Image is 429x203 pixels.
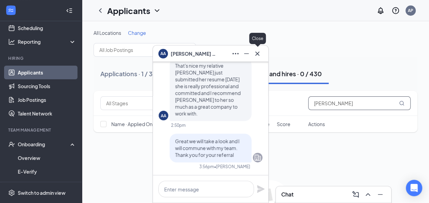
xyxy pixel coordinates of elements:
button: Minimize [241,48,252,59]
button: ComposeMessage [350,189,361,200]
div: Hiring [8,55,75,61]
svg: UserCheck [8,141,15,148]
svg: MagnifyingGlass [399,100,404,106]
div: AP [408,8,413,13]
svg: ComposeMessage [352,190,360,199]
span: That's nice my relative [PERSON_NAME] just submitted her resume [DATE] she is really professional... [175,63,241,117]
svg: Company [254,153,262,162]
button: Cross [252,48,263,59]
span: • [PERSON_NAME] [214,164,250,170]
div: Onboarding [18,141,70,148]
svg: Ellipses [231,50,240,58]
span: Score [277,121,290,127]
div: Applications · 1 / 331 [100,69,159,78]
button: Minimize [375,189,386,200]
svg: ChevronLeft [96,6,104,15]
svg: Minimize [242,50,251,58]
div: Close [249,33,266,44]
svg: QuestionInfo [391,6,400,15]
svg: Collapse [66,7,73,14]
div: 3:56pm [199,164,214,170]
a: Talent Network [18,107,76,120]
span: Great we will take a look and I will commune with my team. Thank you for your referral [175,138,240,158]
svg: ChevronDown [153,6,161,15]
span: Change [128,30,146,36]
div: 2:50pm [171,122,186,128]
div: Reporting [18,38,76,45]
svg: Analysis [8,38,15,45]
input: All Job Postings [99,46,182,54]
a: Sourcing Tools [18,79,76,93]
a: Scheduling [18,21,76,35]
div: Team Management [8,127,75,133]
div: Offers and hires · 0 / 430 [249,69,322,78]
svg: Settings [8,189,15,196]
button: Ellipses [230,48,241,59]
a: Onboarding Documents [18,178,76,192]
a: Job Postings [18,93,76,107]
span: Actions [308,121,325,127]
span: [PERSON_NAME] AFIFI [171,50,218,57]
a: Applicants [18,66,76,79]
svg: WorkstreamLogo [8,7,14,14]
svg: ChevronUp [364,190,372,199]
svg: Cross [253,50,261,58]
div: Open Intercom Messenger [406,180,422,196]
svg: Minimize [376,190,384,199]
input: All Stages [106,99,168,107]
span: Name · Applied On [111,121,153,127]
h3: Chat [281,191,294,198]
a: Overview [18,151,76,165]
svg: Plane [257,185,265,193]
button: ChevronUp [362,189,373,200]
svg: Notifications [376,6,385,15]
h1: Applicants [107,5,150,16]
input: Search in offers and hires [308,96,411,110]
span: All Locations [94,30,121,36]
div: AA [161,113,166,119]
a: E-Verify [18,165,76,178]
div: Switch to admin view [18,189,66,196]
